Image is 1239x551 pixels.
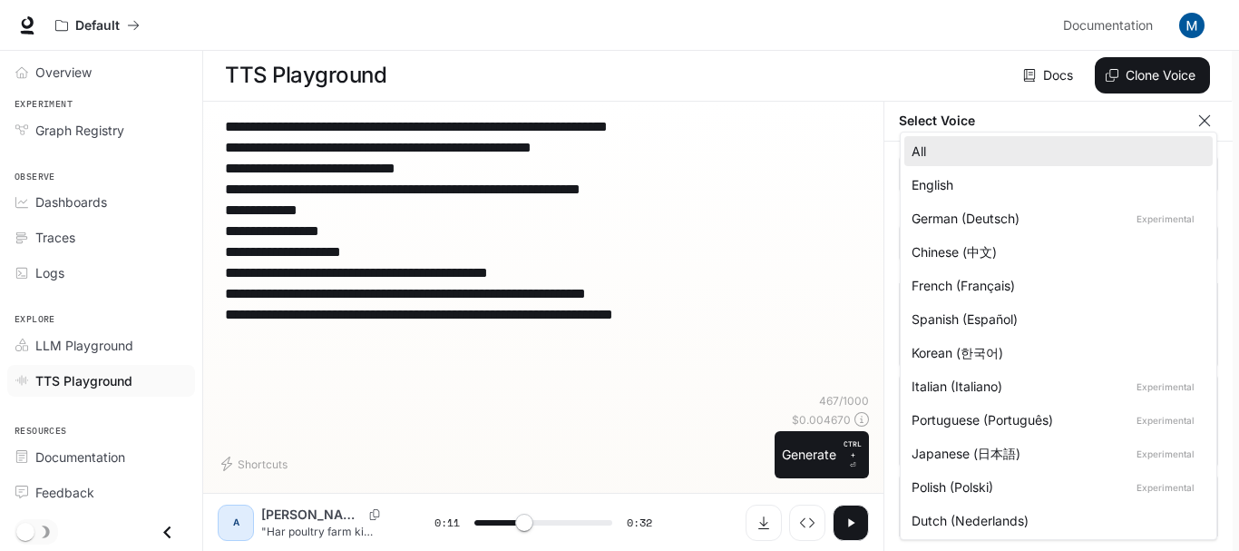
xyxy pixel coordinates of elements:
[1133,211,1198,227] p: Experimental
[912,242,1198,261] div: Chinese (中文)
[912,377,1198,396] div: Italian (Italiano)
[912,477,1198,497] div: Polish (Polski)
[912,142,1198,161] div: All
[1133,412,1198,428] p: Experimental
[1133,446,1198,462] p: Experimental
[912,175,1198,194] div: English
[912,410,1198,429] div: Portuguese (Português)
[912,343,1198,362] div: Korean (한국어)
[1133,479,1198,496] p: Experimental
[912,511,1198,530] div: Dutch (Nederlands)
[912,310,1198,329] div: Spanish (Español)
[912,276,1198,295] div: French (Français)
[912,444,1198,463] div: Japanese (日本語)
[1133,379,1198,395] p: Experimental
[912,209,1198,228] div: German (Deutsch)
